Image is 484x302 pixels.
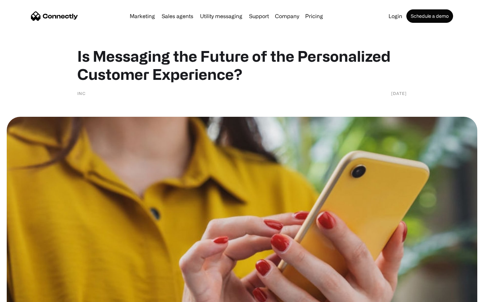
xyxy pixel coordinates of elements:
[302,13,326,19] a: Pricing
[197,13,245,19] a: Utility messaging
[77,47,407,83] h1: Is Messaging the Future of the Personalized Customer Experience?
[386,13,405,19] a: Login
[406,9,453,23] a: Schedule a demo
[7,290,40,300] aside: Language selected: English
[275,11,299,21] div: Company
[159,13,196,19] a: Sales agents
[246,13,272,19] a: Support
[127,13,158,19] a: Marketing
[77,90,86,97] div: Inc
[391,90,407,97] div: [DATE]
[13,290,40,300] ul: Language list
